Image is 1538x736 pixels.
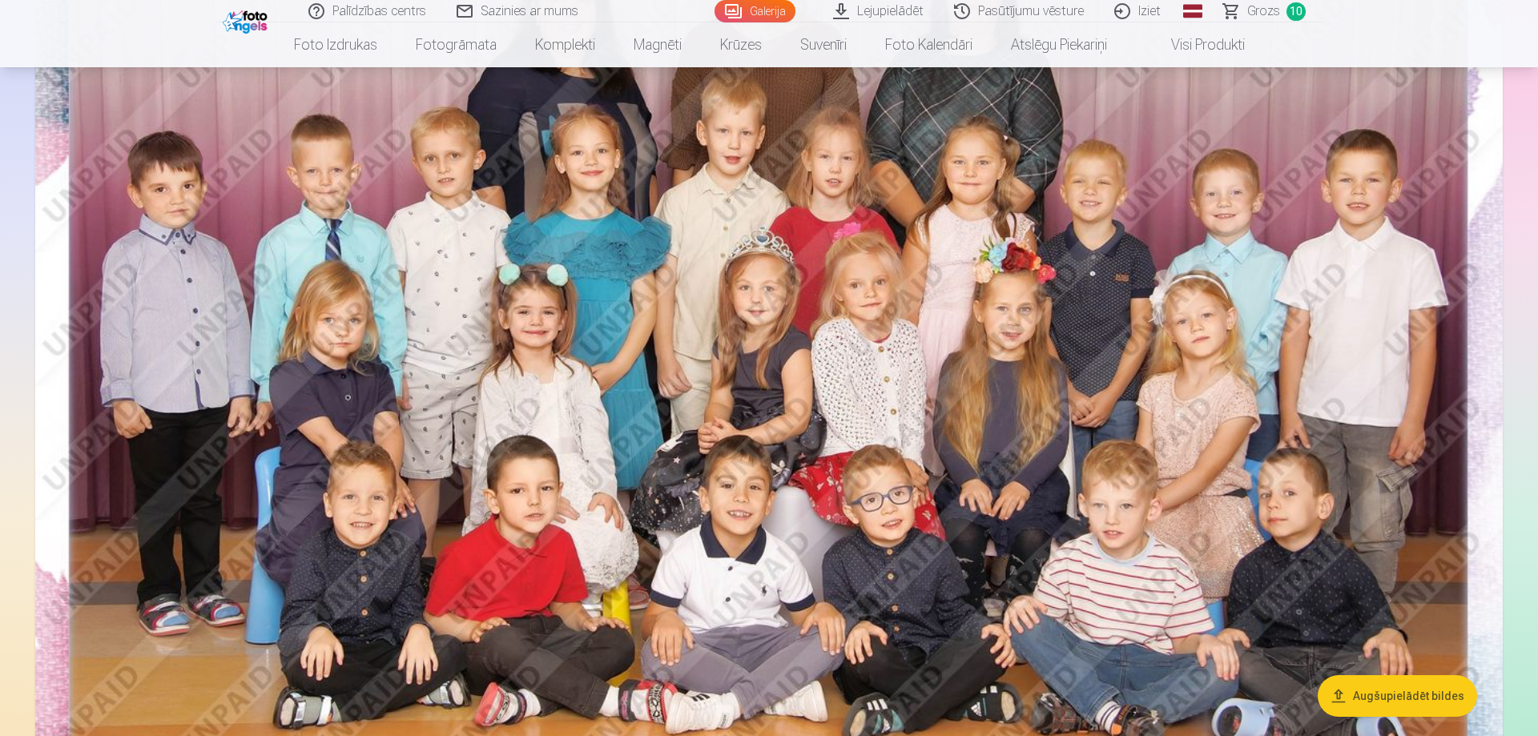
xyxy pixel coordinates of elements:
span: Grozs [1247,2,1280,21]
img: /fa1 [223,6,272,34]
span: 10 [1286,2,1306,21]
a: Foto kalendāri [866,22,992,67]
a: Visi produkti [1126,22,1264,67]
a: Fotogrāmata [397,22,516,67]
a: Krūzes [701,22,781,67]
a: Suvenīri [781,22,866,67]
a: Foto izdrukas [275,22,397,67]
a: Komplekti [516,22,614,67]
a: Magnēti [614,22,701,67]
a: Atslēgu piekariņi [992,22,1126,67]
button: Augšupielādēt bildes [1318,675,1477,717]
